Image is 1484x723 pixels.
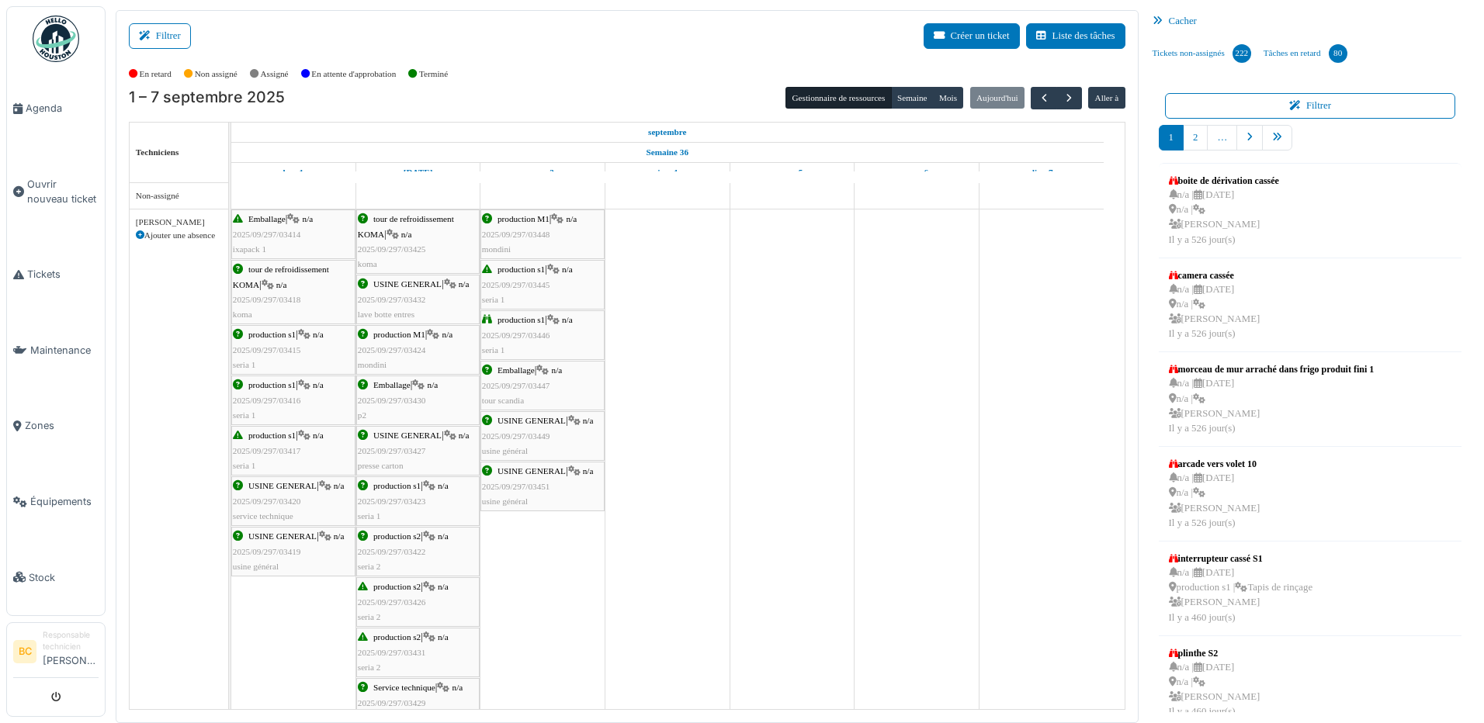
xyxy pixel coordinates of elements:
span: n/a [562,315,573,324]
a: Maintenance [7,313,105,389]
a: Tickets non-assignés [1146,33,1257,74]
div: | [358,579,478,624]
span: Ouvrir nouveau ticket [27,177,99,206]
a: 1 septembre 2025 [644,123,691,142]
span: tour de refroidissement KOMA [358,214,454,238]
span: Emballage [248,214,286,223]
span: 2025/09/297/03414 [233,230,301,239]
button: Mois [933,87,964,109]
div: | [358,529,478,574]
span: seria 1 [233,410,256,420]
div: 222 [1233,44,1251,63]
span: production s1 [248,330,296,339]
span: Emballage [373,380,411,389]
span: 2025/09/297/03426 [358,597,426,607]
div: | [482,413,603,458]
span: koma [358,259,377,268]
span: 2025/09/297/03418 [233,295,301,304]
span: seria 1 [358,511,381,521]
div: | [233,262,354,322]
span: Équipements [30,494,99,509]
a: Stock [7,539,105,615]
span: seria 1 [482,295,505,304]
span: Stock [29,570,99,585]
a: 1 [1159,125,1184,150]
span: n/a [334,481,345,490]
span: 2025/09/297/03417 [233,446,301,455]
span: 2025/09/297/03424 [358,345,426,355]
span: Techniciens [136,147,179,157]
span: USINE GENERAL [498,466,566,476]
span: service technique [233,511,293,521]
div: | [358,327,478,372]
div: | [358,630,478,675]
a: 2 septembre 2025 [400,163,437,182]
div: | [233,479,354,524]
span: production s1 [498,265,545,274]
a: 5 septembre 2025 [777,163,806,182]
span: ixapack 1 [233,244,266,254]
span: production M1 [373,330,425,339]
span: 2025/09/297/03420 [233,496,301,506]
span: 2025/09/297/03451 [482,482,550,491]
span: seria 1 [482,345,505,355]
a: interrupteur cassé S1 n/a |[DATE] production s1 |Tapis de rinçage [PERSON_NAME]Il y a 460 jour(s) [1165,548,1316,629]
label: En retard [140,67,172,81]
span: seria 1 [233,360,256,369]
span: n/a [552,365,563,375]
a: Tâches en retard [1257,33,1354,74]
div: Ajouter une absence [136,229,222,242]
span: mondini [358,360,387,369]
span: 2025/09/297/03430 [358,396,426,405]
span: production s1 [498,315,545,324]
span: production s2 [373,531,421,541]
span: n/a [583,466,594,476]
img: Badge_color-CXgf-gQk.svg [33,16,79,62]
span: n/a [303,214,314,223]
li: [PERSON_NAME] [43,629,99,674]
span: tour scandia [482,396,524,405]
span: production s1 [248,380,296,389]
span: usine général [482,446,528,455]
label: Assigné [261,67,289,81]
div: | [358,479,478,524]
span: production s2 [373,582,421,591]
span: 2025/09/297/03447 [482,381,550,390]
h2: 1 – 7 septembre 2025 [129,88,285,107]
div: interrupteur cassé S1 [1169,552,1312,566]
span: p2 [358,410,366,420]
span: presse carton [358,461,404,470]
span: usine général [482,496,528,506]
a: 7 septembre 2025 [1026,163,1057,182]
a: 3 septembre 2025 [527,163,557,182]
span: Agenda [26,101,99,116]
span: 2025/09/297/03423 [358,496,426,506]
span: 2025/09/297/03425 [358,244,426,254]
div: camera cassée [1169,268,1260,282]
span: seria 2 [358,612,381,621]
div: | [358,378,478,423]
span: seria 1 [233,461,256,470]
span: USINE GENERAL [248,531,317,541]
span: n/a [313,431,324,440]
span: n/a [438,531,449,541]
span: tour de refroidissement KOMA [233,265,329,289]
div: Non-assigné [136,189,222,202]
label: En attente d'approbation [311,67,396,81]
span: 2025/09/297/03446 [482,330,550,340]
span: seria 2 [358,662,381,672]
span: n/a [459,431,470,440]
span: n/a [401,230,412,239]
span: n/a [438,481,449,490]
span: 2025/09/297/03427 [358,446,426,455]
div: n/a | [DATE] n/a | [PERSON_NAME] Il y a 526 jour(s) [1169,188,1279,247]
div: boite de dérivation cassée [1169,174,1279,188]
span: 2025/09/297/03448 [482,230,550,239]
span: production M1 [498,214,550,223]
span: n/a [442,330,453,339]
span: 2025/09/297/03422 [358,547,426,556]
div: | [482,262,603,307]
span: Maintenance [30,343,99,358]
span: 2025/09/297/03432 [358,295,426,304]
div: arcade vers volet 10 [1169,457,1260,471]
